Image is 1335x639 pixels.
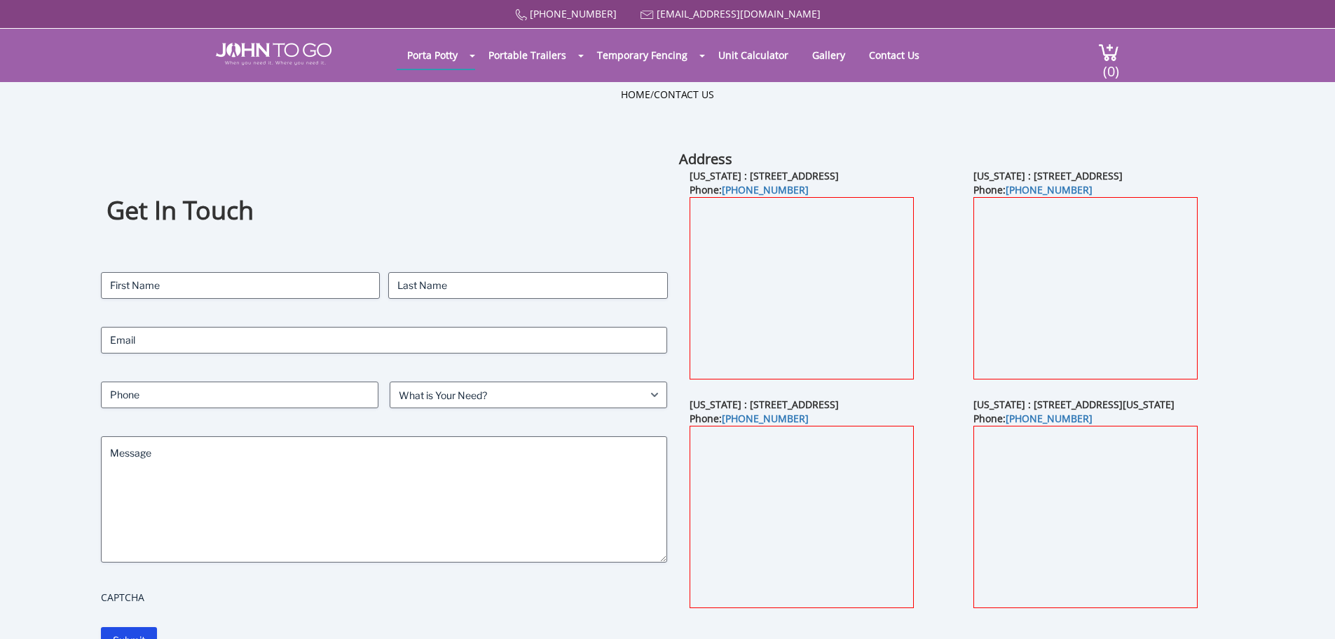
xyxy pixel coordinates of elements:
input: First Name [101,272,380,299]
a: [PHONE_NUMBER] [1006,412,1093,425]
img: JOHN to go [216,43,331,65]
b: [US_STATE] : [STREET_ADDRESS][US_STATE] [973,398,1175,411]
input: Phone [101,382,378,408]
b: [US_STATE] : [STREET_ADDRESS] [690,169,839,182]
img: cart a [1098,43,1119,62]
a: Gallery [802,41,856,69]
b: Phone: [690,412,809,425]
h1: Get In Touch [107,194,662,228]
b: Phone: [973,183,1093,196]
label: CAPTCHA [101,591,668,605]
span: (0) [1102,51,1119,81]
b: Address [679,149,732,168]
input: Last Name [388,272,667,299]
img: Call [515,9,527,21]
a: Portable Trailers [478,41,577,69]
a: Unit Calculator [708,41,799,69]
a: Temporary Fencing [587,41,698,69]
a: [PHONE_NUMBER] [722,412,809,425]
input: Email [101,327,668,354]
a: [PHONE_NUMBER] [530,7,617,20]
a: [EMAIL_ADDRESS][DOMAIN_NAME] [657,7,821,20]
ul: / [621,88,714,102]
a: Contact Us [654,88,714,101]
b: Phone: [690,183,809,196]
b: [US_STATE] : [STREET_ADDRESS] [690,398,839,411]
a: Home [621,88,650,101]
b: Phone: [973,412,1093,425]
b: [US_STATE] : [STREET_ADDRESS] [973,169,1123,182]
a: Porta Potty [397,41,468,69]
img: Mail [641,11,654,20]
a: Contact Us [858,41,930,69]
a: [PHONE_NUMBER] [1006,183,1093,196]
a: [PHONE_NUMBER] [722,183,809,196]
